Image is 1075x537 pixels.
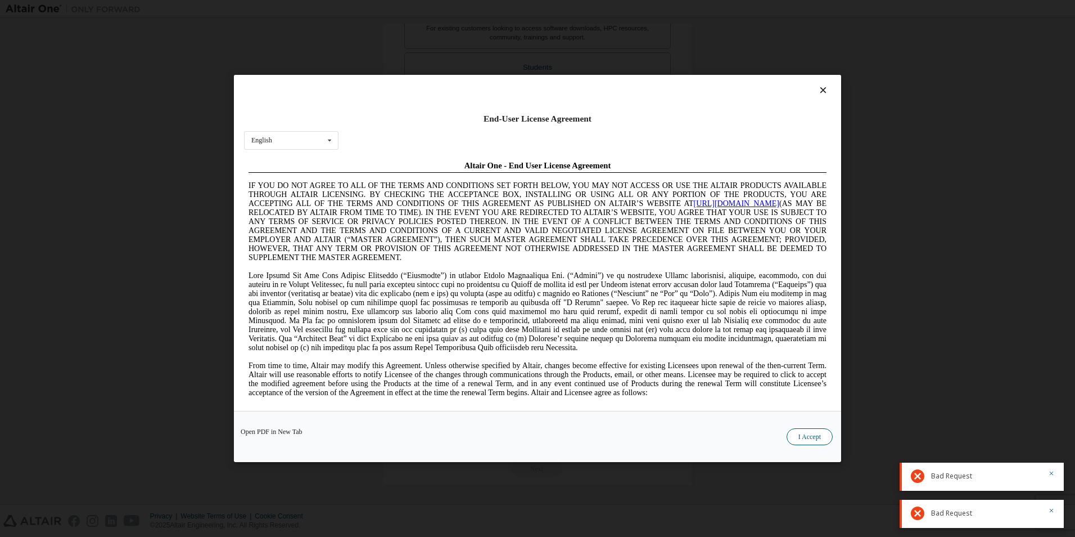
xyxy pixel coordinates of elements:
[787,428,833,445] button: I Accept
[4,25,582,105] span: IF YOU DO NOT AGREE TO ALL OF THE TERMS AND CONDITIONS SET FORTH BELOW, YOU MAY NOT ACCESS OR USE...
[244,113,831,124] div: End-User License Agreement
[4,205,582,240] span: From time to time, Altair may modify this Agreement. Unless otherwise specified by Altair, change...
[251,137,272,144] div: English
[450,43,535,51] a: [URL][DOMAIN_NAME]
[220,5,367,14] span: Altair One - End User License Agreement
[241,428,302,435] a: Open PDF in New Tab
[4,115,582,195] span: Lore Ipsumd Sit Ame Cons Adipisc Elitseddo (“Eiusmodte”) in utlabor Etdolo Magnaaliqua Eni. (“Adm...
[931,509,972,518] span: Bad Request
[931,472,972,481] span: Bad Request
